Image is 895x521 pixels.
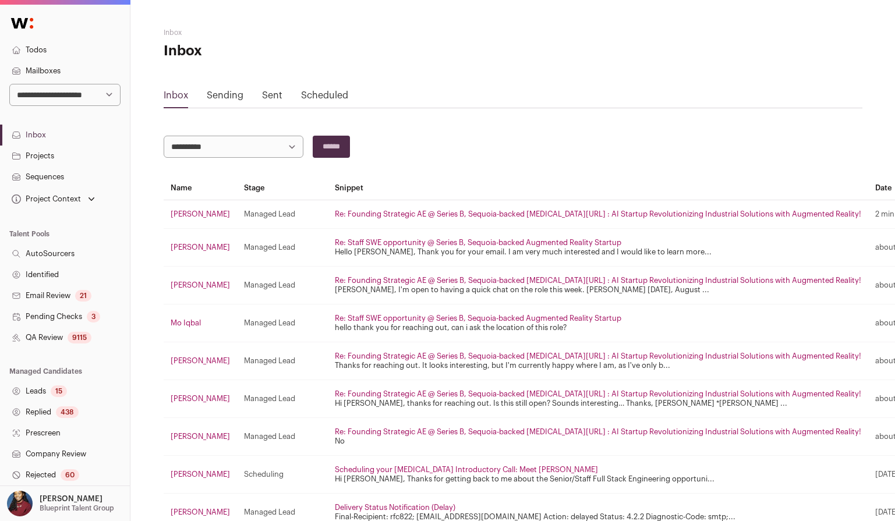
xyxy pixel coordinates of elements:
a: Final-Recipient: rfc822; [EMAIL_ADDRESS][DOMAIN_NAME] Action: delayed Status: 4.2.2 Diagnostic-Co... [335,513,735,520]
td: Managed Lead [237,418,328,456]
h2: Inbox [164,28,397,37]
a: Re: Staff SWE opportunity @ Series B, Sequoia-backed Augmented Reality Startup [335,314,621,322]
td: Managed Lead [237,229,328,267]
a: [PERSON_NAME] [171,470,230,478]
a: Re: Founding Strategic AE @ Series B, Sequoia-backed [MEDICAL_DATA][URL] : AI Startup Revolutioni... [335,428,861,435]
a: [PERSON_NAME] [171,281,230,289]
a: Re: Founding Strategic AE @ Series B, Sequoia-backed [MEDICAL_DATA][URL] : AI Startup Revolutioni... [335,277,861,284]
a: Delivery Status Notification (Delay) [335,504,455,511]
td: Scheduling [237,456,328,494]
a: No [335,437,345,445]
button: Open dropdown [9,191,97,207]
a: Hi [PERSON_NAME], thanks for reaching out. Is this still open? Sounds interesting… Thanks, [PERSO... [335,399,787,407]
th: Name [164,176,237,200]
a: Inbox [164,91,188,100]
div: Project Context [9,194,81,204]
th: Stage [237,176,328,200]
img: 10010497-medium_jpg [7,491,33,516]
a: Scheduled [301,91,348,100]
a: Re: Founding Strategic AE @ Series B, Sequoia-backed [MEDICAL_DATA][URL] : AI Startup Revolutioni... [335,390,861,398]
a: Sending [207,91,243,100]
a: [PERSON_NAME] [171,395,230,402]
div: 438 [56,406,79,418]
a: Re: Staff SWE opportunity @ Series B, Sequoia-backed Augmented Reality Startup [335,239,621,246]
a: Hi [PERSON_NAME], Thanks for getting back to me about the Senior/Staff Full Stack Engineering opp... [335,475,714,483]
a: [PERSON_NAME] [171,433,230,440]
a: Hello [PERSON_NAME], Thank you for your email. I am very much interested and I would like to lear... [335,248,712,256]
a: Thanks for reaching out. It looks interesting, but I'm currently happy where I am, as I've only b... [335,361,670,369]
a: [PERSON_NAME] [171,357,230,364]
div: 9115 [68,332,91,343]
a: Re: Founding Strategic AE @ Series B, Sequoia-backed [MEDICAL_DATA][URL] : AI Startup Revolutioni... [335,210,861,218]
a: [PERSON_NAME], I'm open to having a quick chat on the role this week. [PERSON_NAME] [DATE], Augus... [335,286,709,293]
td: Managed Lead [237,267,328,304]
a: Sent [262,91,282,100]
th: Snippet [328,176,868,200]
a: [PERSON_NAME] [171,210,230,218]
div: 3 [87,311,100,322]
p: Blueprint Talent Group [40,504,114,513]
div: 15 [51,385,67,397]
div: 60 [61,469,79,481]
p: [PERSON_NAME] [40,494,102,504]
img: Wellfound [5,12,40,35]
button: Open dropdown [5,491,116,516]
td: Managed Lead [237,304,328,342]
a: Scheduling your [MEDICAL_DATA] Introductory Call: Meet [PERSON_NAME] [335,466,598,473]
td: Managed Lead [237,380,328,418]
a: Re: Founding Strategic AE @ Series B, Sequoia-backed [MEDICAL_DATA][URL] : AI Startup Revolutioni... [335,352,861,360]
td: Managed Lead [237,200,328,229]
a: [PERSON_NAME] [171,243,230,251]
td: Managed Lead [237,342,328,380]
a: Mo Iqbal [171,319,201,327]
h1: Inbox [164,42,397,61]
a: hello thank you for reaching out, can i ask the location of this role? [335,324,567,331]
a: [PERSON_NAME] [171,508,230,516]
div: 21 [75,290,91,302]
